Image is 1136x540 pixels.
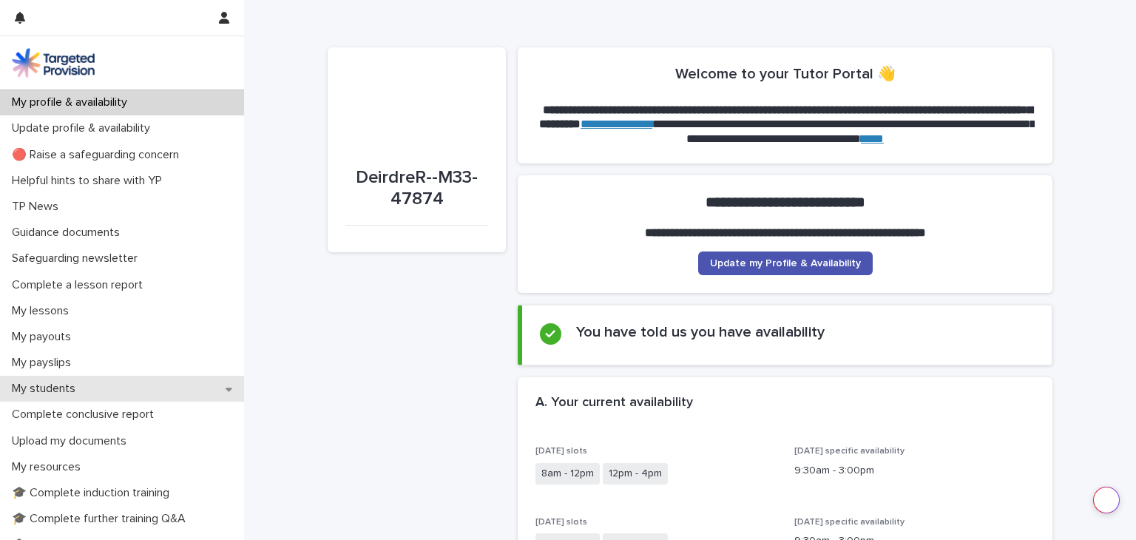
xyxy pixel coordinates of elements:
[535,463,600,485] span: 8am - 12pm
[12,48,95,78] img: M5nRWzHhSzIhMunXDL62
[675,65,896,83] h2: Welcome to your Tutor Portal 👋
[535,518,587,527] span: [DATE] slots
[6,121,162,135] p: Update profile & availability
[6,408,166,422] p: Complete conclusive report
[6,304,81,318] p: My lessons
[6,382,87,396] p: My students
[603,463,668,485] span: 12pm - 4pm
[794,447,905,456] span: [DATE] specific availability
[6,95,139,109] p: My profile & availability
[535,395,693,411] h2: A. Your current availability
[6,174,174,188] p: Helpful hints to share with YP
[6,148,191,162] p: 🔴 Raise a safeguarding concern
[710,258,861,269] span: Update my Profile & Availability
[794,463,1035,479] p: 9:30am - 3:00pm
[6,434,138,448] p: Upload my documents
[6,278,155,292] p: Complete a lesson report
[535,447,587,456] span: [DATE] slots
[794,518,905,527] span: [DATE] specific availability
[6,330,83,344] p: My payouts
[6,512,197,526] p: 🎓 Complete further training Q&A
[576,323,825,341] h2: You have told us you have availability
[6,486,181,500] p: 🎓 Complete induction training
[6,460,92,474] p: My resources
[345,167,488,210] p: DeirdreR--M33-47874
[6,252,149,266] p: Safeguarding newsletter
[6,356,83,370] p: My payslips
[6,200,70,214] p: TP News
[698,252,873,275] a: Update my Profile & Availability
[6,226,132,240] p: Guidance documents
